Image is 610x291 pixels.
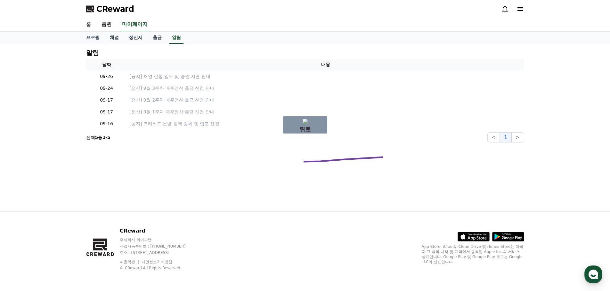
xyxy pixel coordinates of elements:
span: 대화 [59,212,66,218]
a: 대화 [42,203,83,218]
span: 홈 [20,212,24,217]
a: 홈 [2,203,42,218]
span: 설정 [99,212,107,217]
a: 설정 [83,203,123,218]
